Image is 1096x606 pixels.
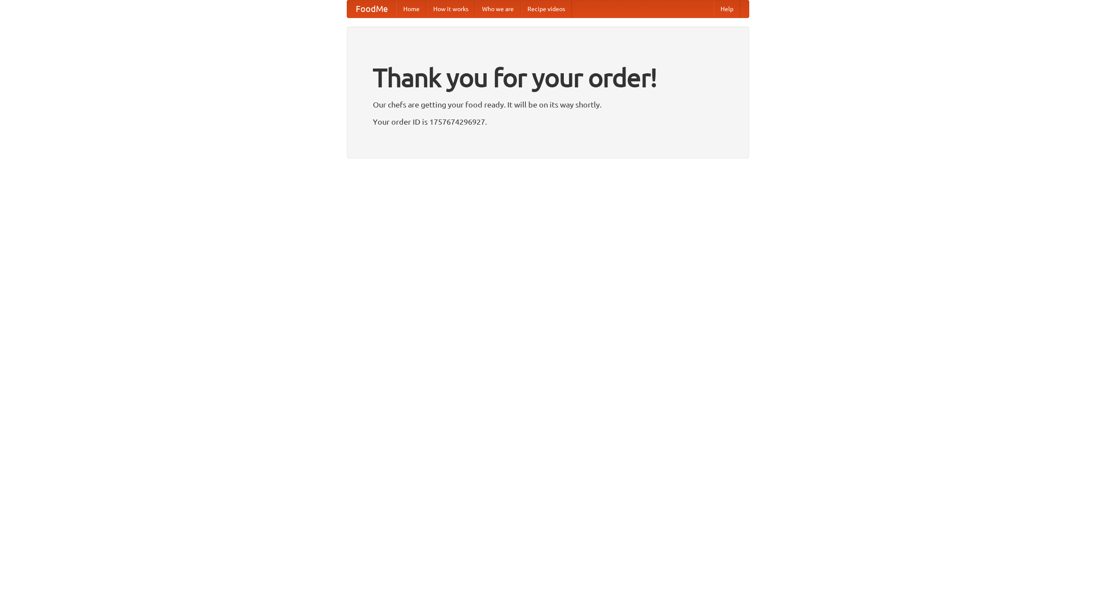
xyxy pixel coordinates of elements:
a: Recipe videos [521,0,572,18]
p: Your order ID is 1757674296927. [373,115,723,128]
a: How it works [426,0,475,18]
a: Help [714,0,740,18]
h1: Thank you for your order! [373,57,723,98]
a: FoodMe [347,0,396,18]
p: Our chefs are getting your food ready. It will be on its way shortly. [373,98,723,111]
a: Home [396,0,426,18]
a: Who we are [475,0,521,18]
